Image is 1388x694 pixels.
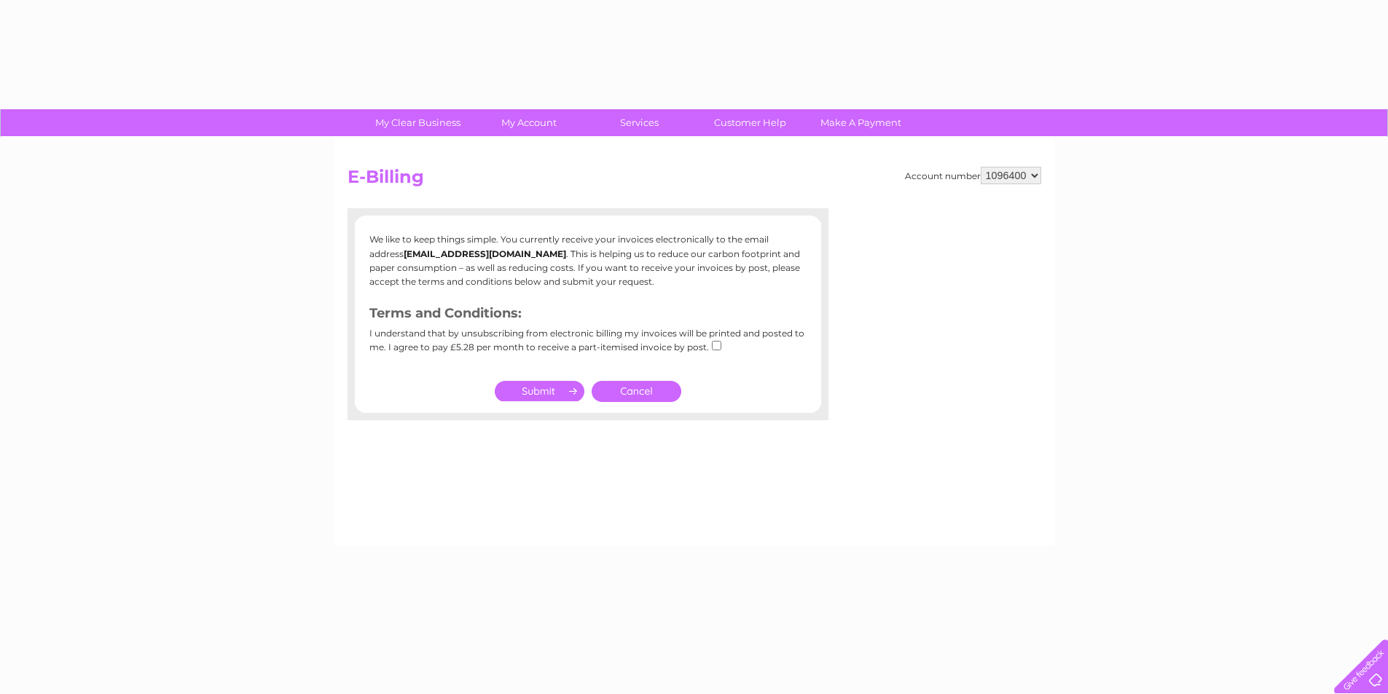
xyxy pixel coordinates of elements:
[592,381,681,402] a: Cancel
[369,303,807,328] h3: Terms and Conditions:
[690,109,810,136] a: Customer Help
[404,248,566,259] b: [EMAIL_ADDRESS][DOMAIN_NAME]
[369,232,807,288] p: We like to keep things simple. You currently receive your invoices electronically to the email ad...
[495,381,584,401] input: Submit
[579,109,699,136] a: Services
[468,109,589,136] a: My Account
[348,167,1041,194] h2: E-Billing
[358,109,478,136] a: My Clear Business
[801,109,921,136] a: Make A Payment
[905,167,1041,184] div: Account number
[369,328,807,363] div: I understand that by unsubscribing from electronic billing my invoices will be printed and posted...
